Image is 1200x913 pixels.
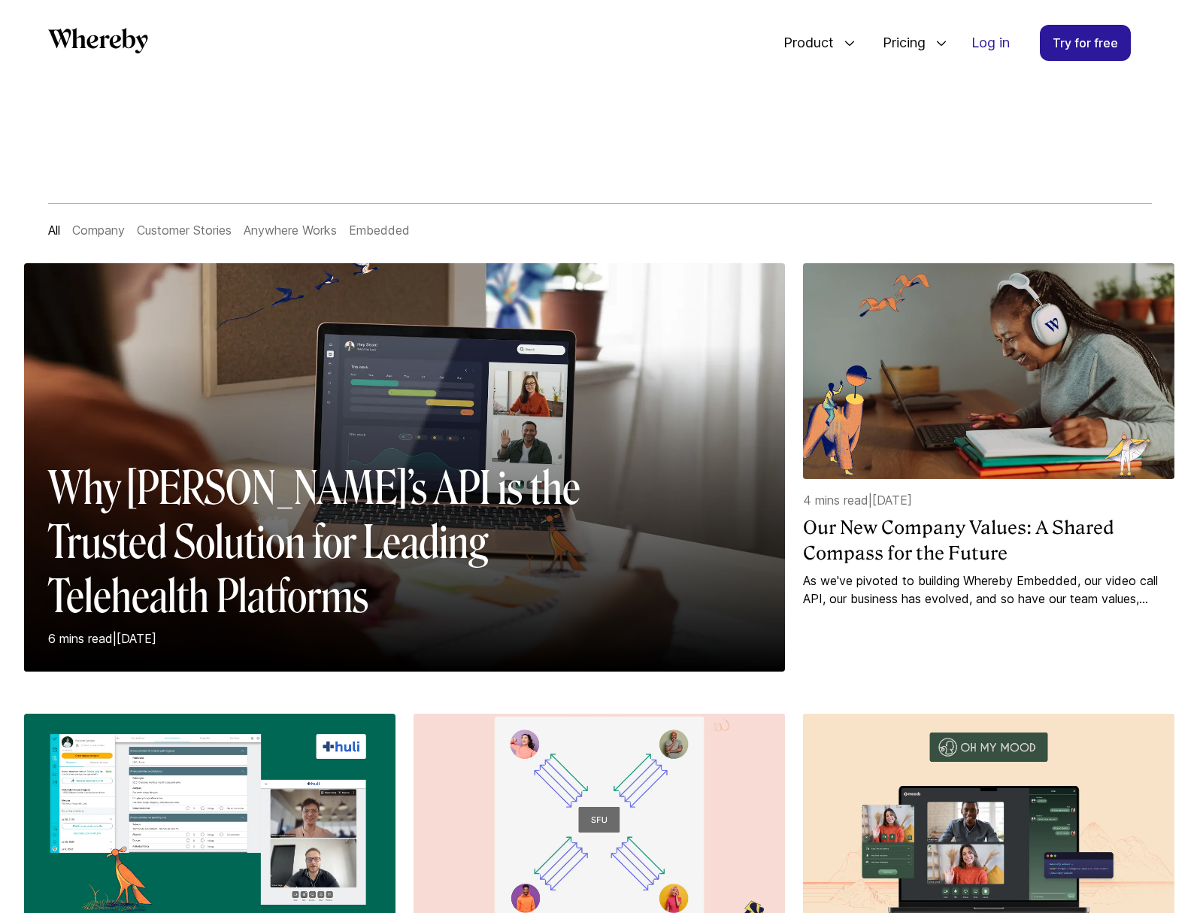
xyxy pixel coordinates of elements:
[48,223,60,238] a: All
[768,18,838,68] span: Product
[959,26,1022,60] a: Log in
[48,28,148,59] a: Whereby
[244,223,337,238] a: Anywhere Works
[24,263,785,696] a: Why [PERSON_NAME]’s API is the Trusted Solution for Leading Telehealth Platforms6 mins read|[DATE]
[803,572,1174,608] a: As we've pivoted to building Whereby Embedded, our video call API, our business has evolved, and ...
[868,18,929,68] span: Pricing
[72,223,125,238] a: Company
[48,461,581,623] h2: Why [PERSON_NAME]’s API is the Trusted Solution for Leading Telehealth Platforms
[137,223,232,238] a: Customer Stories
[803,491,1174,509] p: 4 mins read | [DATE]
[48,629,581,648] p: 6 mins read | [DATE]
[48,28,148,53] svg: Whereby
[803,515,1174,566] a: Our New Company Values: A Shared Compass for the Future
[349,223,410,238] a: Embedded
[1040,25,1131,61] a: Try for free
